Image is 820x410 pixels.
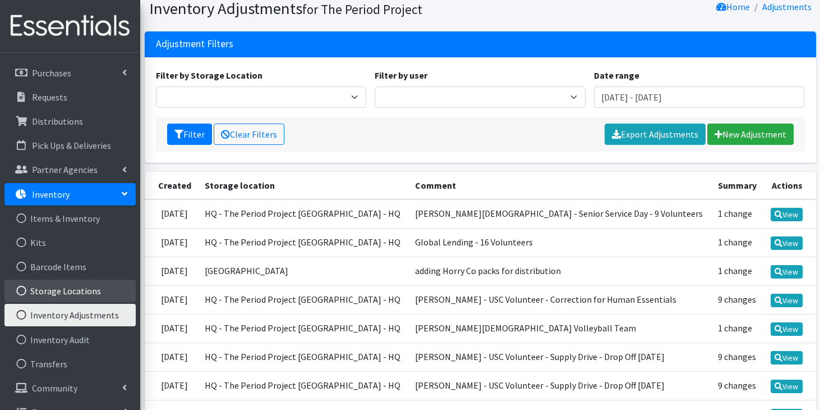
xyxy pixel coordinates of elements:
[32,140,111,151] p: Pick Ups & Deliveries
[711,199,763,229] td: 1 change
[302,1,422,17] small: for The Period Project
[198,257,408,285] td: [GEOGRAPHIC_DATA]
[156,69,262,82] label: Filter by Storage Location
[762,1,812,12] a: Adjustments
[711,172,763,199] th: Summary
[198,172,408,199] th: Storage location
[771,265,803,279] a: View
[771,380,803,393] a: View
[408,372,711,400] td: [PERSON_NAME] - USC Volunteer - Supply Drive - Drop Off [DATE]
[707,124,794,145] a: New Adjustment
[375,69,427,82] label: Filter by user
[32,382,77,394] p: Community
[4,207,136,230] a: Items & Inventory
[32,67,71,79] p: Purchases
[4,7,136,45] img: HumanEssentials
[32,189,70,200] p: Inventory
[4,158,136,181] a: Partner Agencies
[771,208,803,221] a: View
[594,86,805,108] input: January 1, 2011 - December 31, 2011
[198,285,408,314] td: HQ - The Period Project [GEOGRAPHIC_DATA] - HQ
[214,124,284,145] a: Clear Filters
[408,315,711,343] td: [PERSON_NAME][DEMOGRAPHIC_DATA] Volleyball Team
[198,315,408,343] td: HQ - The Period Project [GEOGRAPHIC_DATA] - HQ
[4,86,136,108] a: Requests
[4,353,136,375] a: Transfers
[771,351,803,365] a: View
[771,294,803,307] a: View
[4,183,136,206] a: Inventory
[4,110,136,133] a: Distributions
[408,172,711,199] th: Comment
[161,294,188,305] time: [DATE]
[4,329,136,351] a: Inventory Audit
[711,315,763,343] td: 1 change
[711,228,763,257] td: 1 change
[32,92,67,103] p: Requests
[408,343,711,372] td: [PERSON_NAME] - USC Volunteer - Supply Drive - Drop Off [DATE]
[198,343,408,372] td: HQ - The Period Project [GEOGRAPHIC_DATA] - HQ
[711,285,763,314] td: 9 changes
[161,322,188,334] time: [DATE]
[711,257,763,285] td: 1 change
[408,285,711,314] td: [PERSON_NAME] - USC Volunteer - Correction for Human Essentials
[4,256,136,278] a: Barcode Items
[594,69,639,82] label: Date range
[763,172,816,199] th: Actions
[167,124,212,145] button: Filter
[771,322,803,336] a: View
[198,228,408,257] td: HQ - The Period Project [GEOGRAPHIC_DATA] - HQ
[711,372,763,400] td: 9 changes
[198,372,408,400] td: HQ - The Period Project [GEOGRAPHIC_DATA] - HQ
[32,164,98,175] p: Partner Agencies
[4,134,136,157] a: Pick Ups & Deliveries
[161,380,188,391] time: [DATE]
[4,280,136,302] a: Storage Locations
[4,62,136,84] a: Purchases
[711,343,763,372] td: 9 changes
[408,257,711,285] td: adding Horry Co packs for distribution
[605,124,706,145] a: Export Adjustments
[161,351,188,362] time: [DATE]
[408,199,711,229] td: [PERSON_NAME][DEMOGRAPHIC_DATA] - Senior Service Day - 9 Volunteers
[4,377,136,399] a: Community
[771,236,803,250] a: View
[4,304,136,326] a: Inventory Adjustments
[161,208,188,219] time: [DATE]
[161,265,188,276] time: [DATE]
[32,116,83,127] p: Distributions
[4,231,136,254] a: Kits
[716,1,750,12] a: Home
[156,38,233,50] h3: Adjustment Filters
[198,199,408,229] td: HQ - The Period Project [GEOGRAPHIC_DATA] - HQ
[161,236,188,248] time: [DATE]
[145,172,198,199] th: Created
[408,228,711,257] td: Global Lending - 16 Volunteers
